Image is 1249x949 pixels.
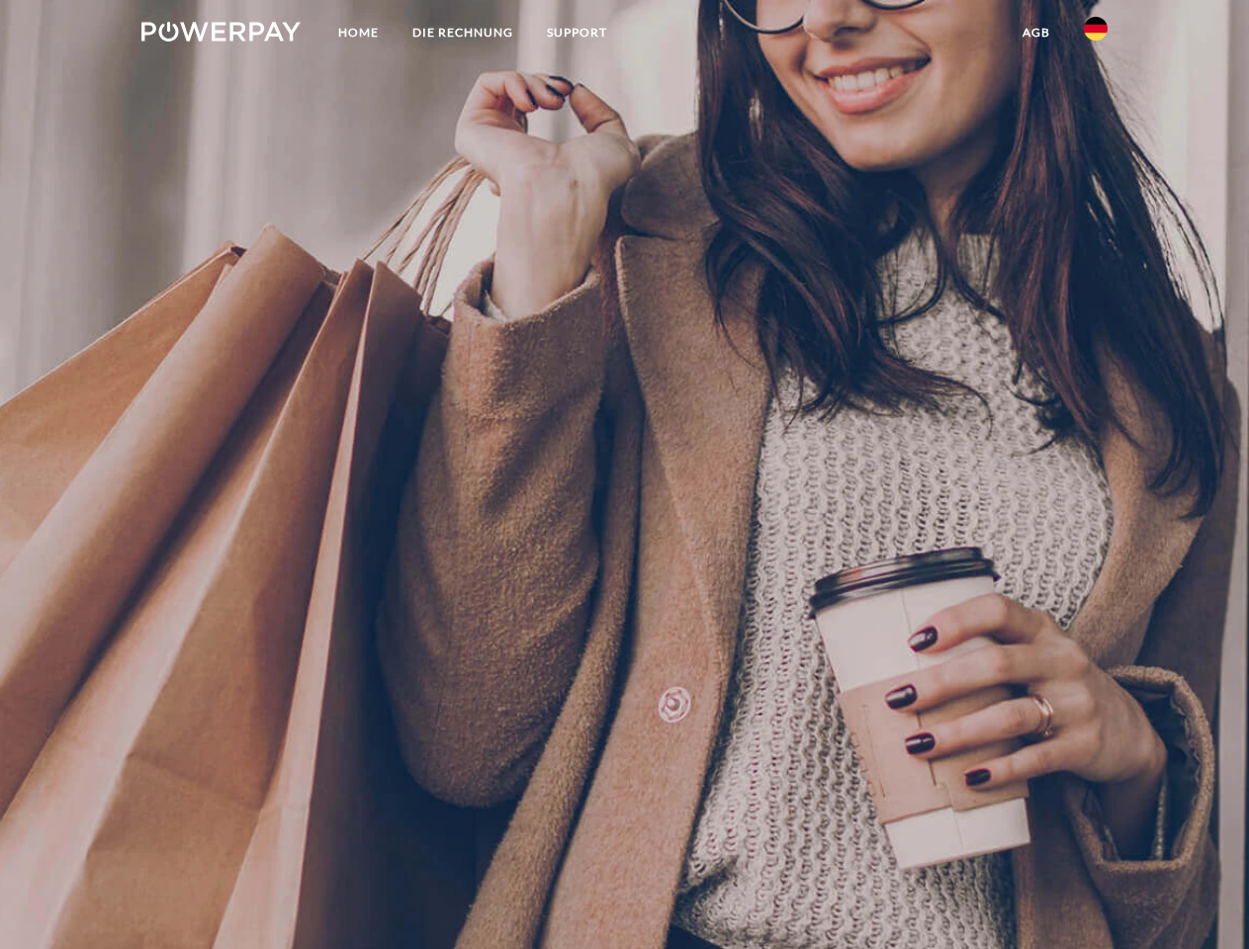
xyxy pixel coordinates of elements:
[1084,17,1108,41] img: de
[530,15,624,50] a: SUPPORT
[396,15,530,50] a: DIE RECHNUNG
[321,15,396,50] a: Home
[1006,15,1067,50] a: agb
[141,22,301,42] img: logo-powerpay-white.svg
